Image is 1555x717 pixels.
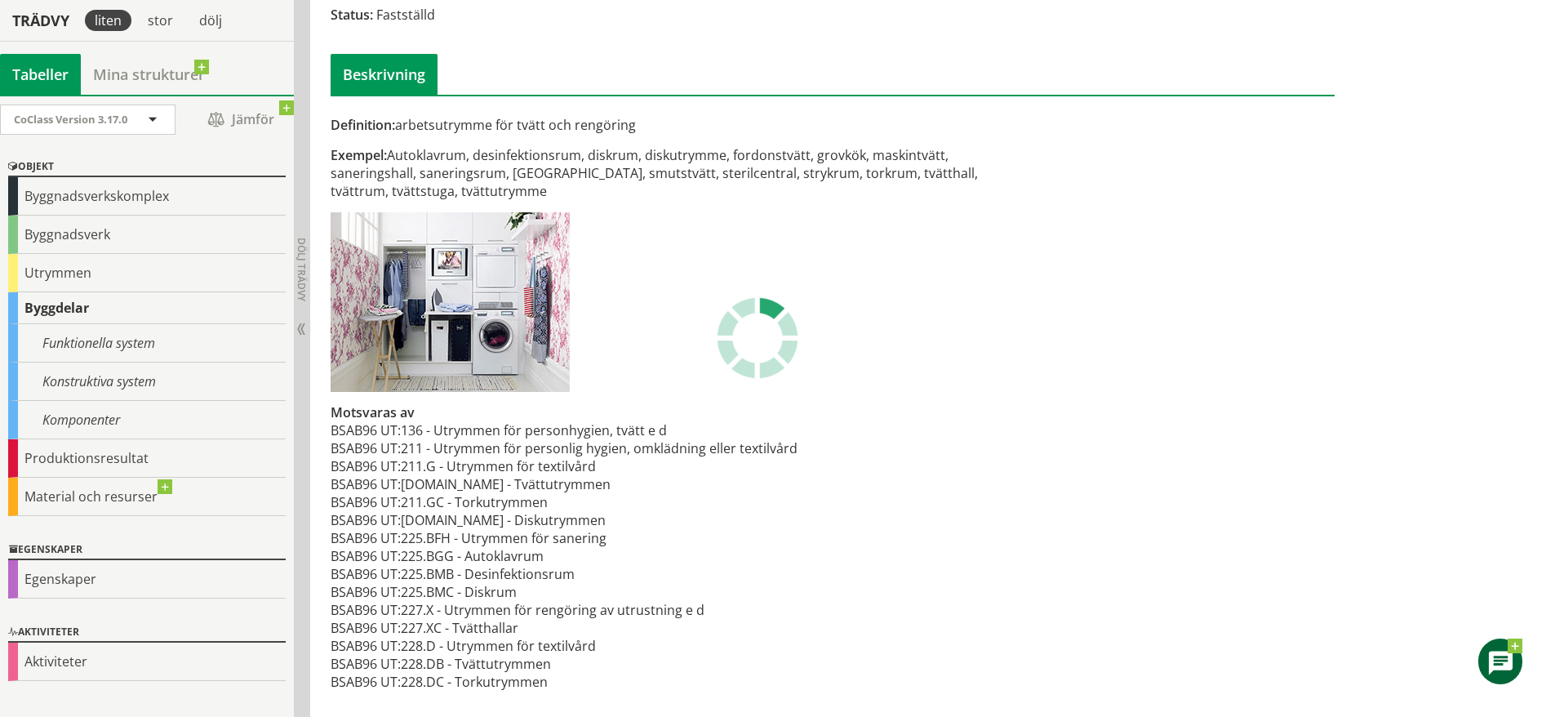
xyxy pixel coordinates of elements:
span: Fastställd [376,6,435,24]
a: Mina strukturer [81,54,217,95]
span: Definition: [331,116,395,134]
div: Objekt [8,158,286,177]
td: BSAB96 UT: [331,583,401,601]
td: 211.G - Utrymmen för textilvård [401,457,797,475]
img: bag-tvattutrymme.jpg [331,212,570,392]
td: BSAB96 UT: [331,547,401,565]
td: 228.DB - Tvättutrymmen [401,655,797,673]
td: BSAB96 UT: [331,601,401,619]
div: Byggnadsverkskomplex [8,177,286,216]
td: 227.XC - Tvätthallar [401,619,797,637]
div: Aktiviteter [8,643,286,681]
span: Dölj trädvy [295,238,309,301]
td: BSAB96 UT: [331,565,401,583]
td: BSAB96 UT: [331,493,401,511]
div: Aktiviteter [8,623,286,643]
td: BSAB96 UT: [331,673,401,691]
img: Laddar [717,297,798,379]
td: 228.D - Utrymmen för textilvård [401,637,797,655]
td: 225.BFH - Utrymmen för sanering [401,529,797,547]
td: 211.GC - Torkutrymmen [401,493,797,511]
div: Funktionella system [8,324,286,363]
div: Byggnadsverk [8,216,286,254]
td: BSAB96 UT: [331,529,401,547]
div: Autoklavrum, desinfektionsrum, diskrum, diskutrymme, fordonstvätt, grovkök, maskintvätt, sanering... [331,146,991,200]
td: BSAB96 UT: [331,475,401,493]
td: [DOMAIN_NAME] - Tvättutrymmen [401,475,797,493]
td: 211 - Utrymmen för personlig hygien, omklädning eller textilvård [401,439,797,457]
span: Motsvaras av [331,403,415,421]
td: BSAB96 UT: [331,655,401,673]
div: Egenskaper [8,560,286,599]
td: 227.X - Utrymmen för rengöring av utrustning e d [401,601,797,619]
td: BSAB96 UT: [331,511,401,529]
div: dölj [189,10,232,31]
span: CoClass Version 3.17.0 [14,112,127,127]
td: BSAB96 UT: [331,457,401,475]
td: BSAB96 UT: [331,421,401,439]
div: Egenskaper [8,541,286,560]
div: Utrymmen [8,254,286,292]
div: Komponenter [8,401,286,439]
div: liten [85,10,131,31]
td: BSAB96 UT: [331,637,401,655]
td: BSAB96 UT: [331,619,401,637]
td: BSAB96 UT: [331,439,401,457]
td: 225.BMC - Diskrum [401,583,797,601]
div: Trädvy [3,11,78,29]
span: Jämför [192,105,290,134]
div: arbetsutrymme för tvätt och rengöring [331,116,991,134]
td: [DOMAIN_NAME] - Diskutrymmen [401,511,797,529]
td: 228.DC - Torkutrymmen [401,673,797,691]
td: 225.BMB - Desinfektionsrum [401,565,797,583]
div: Konstruktiva system [8,363,286,401]
div: Byggdelar [8,292,286,324]
span: Exempel: [331,146,387,164]
td: 136 - Utrymmen för personhygien, tvätt e d [401,421,797,439]
div: Produktionsresultat [8,439,286,478]
div: stor [138,10,183,31]
span: Status: [331,6,373,24]
td: 225.BGG - Autoklavrum [401,547,797,565]
div: Material och resurser [8,478,286,516]
div: Beskrivning [331,54,438,95]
